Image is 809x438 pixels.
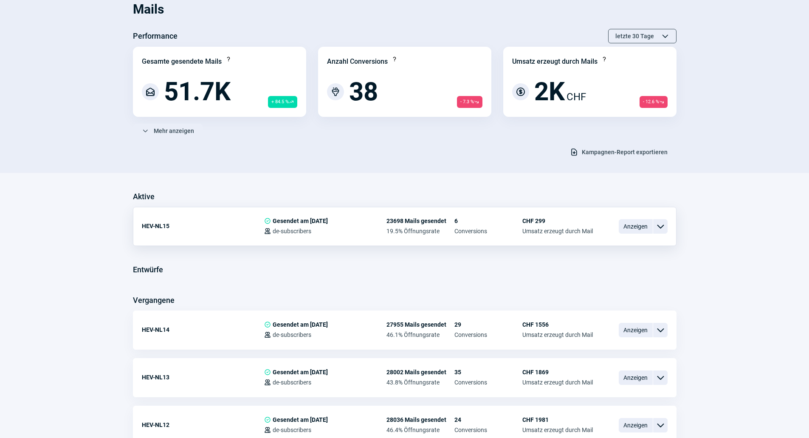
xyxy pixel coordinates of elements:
div: HEV-NL14 [142,321,264,338]
span: Gesendet am [DATE] [273,218,328,224]
span: 29 [454,321,522,328]
div: Umsatz erzeugt durch Mails [512,57,598,67]
span: de-subscribers [273,379,311,386]
span: - 7.3 % [457,96,482,108]
span: 51.7K [164,79,231,105]
span: de-subscribers [273,427,311,433]
span: Anzeigen [619,418,653,432]
span: Conversions [454,379,522,386]
span: CHF 1869 [522,369,593,376]
span: Anzeigen [619,370,653,385]
span: + 84.5 % [268,96,297,108]
span: Conversions [454,331,522,338]
h3: Performance [133,29,178,43]
div: Gesamte gesendete Mails [142,57,222,67]
span: de-subscribers [273,228,311,235]
div: HEV-NL13 [142,369,264,386]
span: 27955 Mails gesendet [386,321,454,328]
span: Gesendet am [DATE] [273,416,328,423]
span: Umsatz erzeugt durch Mail [522,331,593,338]
span: Kampagnen-Report exportieren [582,145,668,159]
span: Gesendet am [DATE] [273,321,328,328]
span: de-subscribers [273,331,311,338]
button: Kampagnen-Report exportieren [561,145,677,159]
span: Umsatz erzeugt durch Mail [522,427,593,433]
span: 43.8% Öffnungsrate [386,379,454,386]
span: 28036 Mails gesendet [386,416,454,423]
span: 19.5% Öffnungsrate [386,228,454,235]
h3: Aktive [133,190,155,203]
div: Anzahl Conversions [327,57,388,67]
h3: Entwürfe [133,263,163,277]
span: Umsatz erzeugt durch Mail [522,228,593,235]
span: 2K [534,79,565,105]
h3: Vergangene [133,294,175,307]
button: Mehr anzeigen [133,124,203,138]
span: 46.1% Öffnungsrate [386,331,454,338]
span: 24 [454,416,522,423]
span: 38 [349,79,378,105]
span: CHF 1556 [522,321,593,328]
span: Anzeigen [619,323,653,337]
span: Conversions [454,228,522,235]
span: 6 [454,218,522,224]
span: 46.4% Öffnungsrate [386,427,454,433]
span: Mehr anzeigen [154,124,194,138]
div: HEV-NL12 [142,416,264,433]
span: 35 [454,369,522,376]
span: 23698 Mails gesendet [386,218,454,224]
span: - 12.6 % [640,96,668,108]
span: CHF 299 [522,218,593,224]
span: Umsatz erzeugt durch Mail [522,379,593,386]
span: CHF [567,89,586,105]
span: Conversions [454,427,522,433]
span: Anzeigen [619,219,653,234]
span: Gesendet am [DATE] [273,369,328,376]
span: 28002 Mails gesendet [386,369,454,376]
span: letzte 30 Tage [615,29,654,43]
div: HEV-NL15 [142,218,264,235]
span: CHF 1981 [522,416,593,423]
